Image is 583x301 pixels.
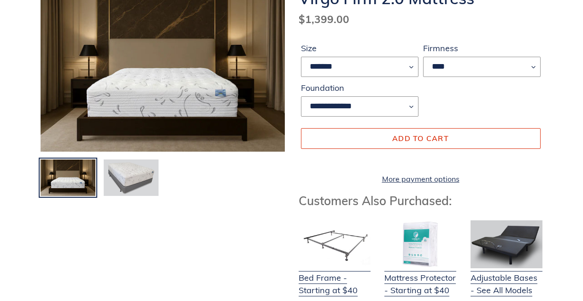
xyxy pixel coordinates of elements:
[299,220,371,268] img: Bed Frame
[301,173,541,184] a: More payment options
[301,42,418,54] label: Size
[301,128,541,148] button: Add to cart
[423,42,541,54] label: Firmness
[299,12,349,26] span: $1,399.00
[301,82,418,94] label: Foundation
[471,260,542,296] a: Adjustable Bases - See All Models
[384,260,456,296] a: Mattress Protector - Starting at $40
[392,134,449,143] span: Add to cart
[471,220,542,268] img: Adjustable Base
[299,260,371,296] a: Bed Frame - Starting at $40
[384,220,456,268] img: Mattress Protector
[40,159,96,197] img: Load image into Gallery viewer, Virgo Firm 2.0 Mattress
[103,159,159,197] img: Load image into Gallery viewer, virgo-firn-mattres
[299,194,543,208] h3: Customers Also Purchased:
